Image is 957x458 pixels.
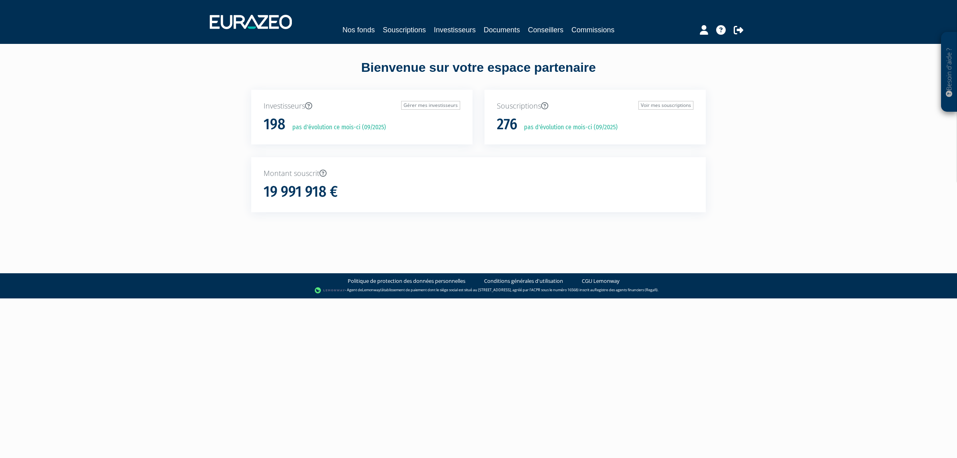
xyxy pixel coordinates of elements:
[264,184,338,200] h1: 19 991 918 €
[484,24,520,36] a: Documents
[497,101,693,111] p: Souscriptions
[362,287,380,292] a: Lemonway
[245,59,712,90] div: Bienvenue sur votre espace partenaire
[497,116,517,133] h1: 276
[383,24,426,36] a: Souscriptions
[264,116,286,133] h1: 198
[484,277,563,285] a: Conditions générales d'utilisation
[434,24,476,36] a: Investisseurs
[582,277,620,285] a: CGU Lemonway
[528,24,563,36] a: Conseillers
[638,101,693,110] a: Voir mes souscriptions
[343,24,375,36] a: Nos fonds
[287,123,386,132] p: pas d'évolution ce mois-ci (09/2025)
[518,123,618,132] p: pas d'évolution ce mois-ci (09/2025)
[315,286,345,294] img: logo-lemonway.png
[348,277,465,285] a: Politique de protection des données personnelles
[945,36,954,108] p: Besoin d'aide ?
[401,101,460,110] a: Gérer mes investisseurs
[571,24,614,36] a: Commissions
[595,287,658,292] a: Registre des agents financiers (Regafi)
[264,101,460,111] p: Investisseurs
[8,286,949,294] div: - Agent de (établissement de paiement dont le siège social est situé au [STREET_ADDRESS], agréé p...
[210,15,292,29] img: 1732889491-logotype_eurazeo_blanc_rvb.png
[264,168,693,179] p: Montant souscrit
